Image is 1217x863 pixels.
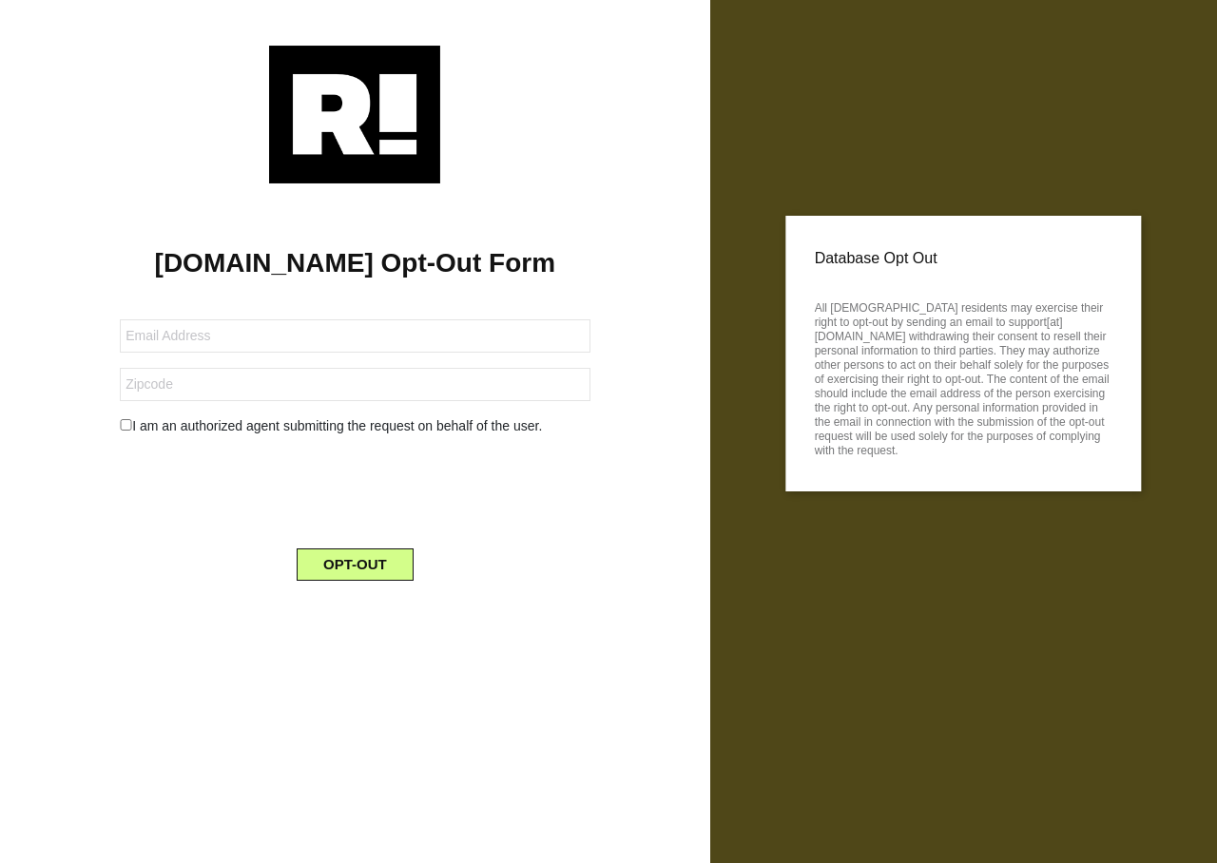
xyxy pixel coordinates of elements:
[269,46,440,183] img: Retention.com
[120,368,589,401] input: Zipcode
[210,451,499,526] iframe: reCAPTCHA
[29,247,682,279] h1: [DOMAIN_NAME] Opt-Out Form
[815,296,1112,458] p: All [DEMOGRAPHIC_DATA] residents may exercise their right to opt-out by sending an email to suppo...
[815,244,1112,273] p: Database Opt Out
[297,548,414,581] button: OPT-OUT
[106,416,604,436] div: I am an authorized agent submitting the request on behalf of the user.
[120,319,589,353] input: Email Address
